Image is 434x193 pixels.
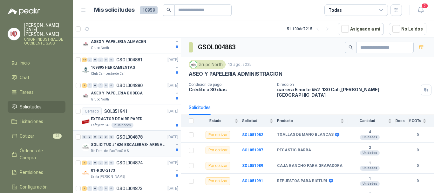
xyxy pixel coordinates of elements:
b: 2 [348,145,392,150]
a: Remisiones [8,166,65,178]
span: Solicitudes [20,103,42,110]
div: 0 [109,161,114,165]
div: 0 [98,83,103,88]
p: [DATE] [167,186,178,192]
a: 15 0 0 0 0 0 GSOL004881[DATE] Company Logo169895 HERRAMIENTASClub Campestre de Cali [82,56,180,76]
b: 0 [409,178,426,184]
a: SOL051991 [242,179,263,183]
span: Licitaciones [20,118,43,125]
p: Grupo North [91,97,109,102]
img: Company Logo [82,92,90,100]
p: GSOL004881 [116,58,143,62]
div: 0 [87,161,92,165]
div: 3 [82,83,87,88]
b: PEGASTIC BARRA [277,148,311,153]
div: Cerrado [82,107,102,115]
button: No Leídos [389,23,426,35]
span: Configuración [20,183,48,190]
img: Company Logo [190,61,197,68]
p: [PERSON_NAME][DATE] [PERSON_NAME] [24,23,65,36]
span: 2 [421,3,428,9]
div: Unidades [360,135,380,140]
span: Cantidad [348,119,387,123]
div: 0 [87,186,92,191]
span: Estado [198,119,233,123]
p: [DATE] [167,134,178,140]
div: Por cotizar [206,162,230,169]
p: GSOL004880 [116,83,143,88]
span: Cotizar [20,133,34,140]
img: Company Logo [82,66,90,74]
p: [DATE] [167,83,178,89]
a: SOL051989 [242,163,263,168]
p: GSOL004874 [116,161,143,165]
a: 3 0 0 0 0 0 GSOL004882[DATE] Company LogoASEO Y PAPELERIA ALMACENGrupo North [82,30,180,51]
b: REPUESTOS PARA BISTURI [277,179,327,184]
div: 0 [93,83,98,88]
th: # COTs [409,115,434,127]
p: Crédito a 30 días [189,87,272,92]
span: Chat [20,74,29,81]
p: Grupo North [91,45,109,51]
img: Company Logo [82,40,90,48]
div: 0 [104,58,108,62]
b: 1 [348,176,392,181]
div: 1 [82,161,87,165]
a: Licitaciones [8,115,65,128]
b: 4 [348,130,392,135]
p: Dirección [277,82,418,87]
a: 0 0 0 0 0 0 GSOL004878[DATE] Company LogoSOLICITUD #1626 ESCALERAS- ARENALRio Fertil del Pacífico... [82,133,180,154]
div: 0 [104,135,108,139]
span: search [166,8,171,12]
p: EXTRACTOR DE AIRE PARED [91,116,142,122]
div: Todas [329,7,342,14]
b: 0 [409,163,426,169]
div: 0 [93,58,98,62]
a: Tareas [8,86,65,98]
div: 51 - 100 de 7215 [287,24,333,34]
div: 0 [104,161,108,165]
p: GSOL004878 [116,135,143,139]
b: 0 [409,147,426,153]
p: Lafayette SAS [91,123,110,128]
th: Docs [396,115,409,127]
div: 0 [104,83,108,88]
div: Unidades [360,181,380,186]
img: Company Logo [82,118,90,125]
a: Cotizar22 [8,130,65,142]
p: ASEO Y PAPELERIA ALMACEN [91,39,146,45]
th: Solicitud [242,115,277,127]
a: CerradoSOL051941[DATE] Company LogoEXTRACTOR DE AIRE PAREDLafayette SAS2 Unidades [73,105,181,131]
div: 0 [82,135,87,139]
div: 0 [93,135,98,139]
b: SOL051982 [242,133,263,137]
div: 0 [109,135,114,139]
span: 22 [53,134,62,139]
img: Company Logo [82,169,90,177]
p: UNION INDUSTRIAL DE OCCIDENTE S.A.S. [24,38,65,45]
div: 0 [87,58,92,62]
div: Solicitudes [189,104,211,111]
div: 0 [98,135,103,139]
img: Company Logo [82,143,90,151]
div: Por cotizar [206,177,230,185]
div: 0 [87,83,92,88]
span: Producto [277,119,339,123]
span: Solicitud [242,119,268,123]
a: 3 0 0 0 0 0 GSOL004880[DATE] Company LogoASEO Y PAPELERIA BODEGAGrupo North [82,82,180,102]
p: Rio Fertil del Pacífico S.A.S. [91,148,130,154]
h1: Mis solicitudes [94,5,135,15]
div: 0 [93,161,98,165]
p: ASEO Y PAPELERIA BODEGA [91,90,143,96]
a: Configuración [8,181,65,193]
a: SOL051987 [242,148,263,152]
div: Unidades [360,150,380,155]
div: 0 [87,135,92,139]
p: SOL051941 [104,109,127,114]
p: 01-RQU-2173 [91,168,115,174]
p: Condición de pago [189,82,272,87]
p: SOLICITUD #1626 ESCALERAS- ARENAL [91,142,165,148]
